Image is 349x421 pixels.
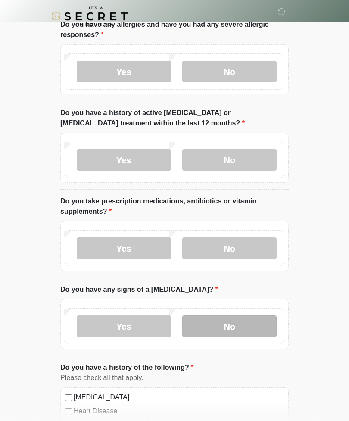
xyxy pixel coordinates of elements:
[52,6,128,26] img: It's A Secret Med Spa Logo
[60,373,289,383] div: Please check all that apply.
[74,406,284,416] label: Heart Disease
[77,149,171,171] label: Yes
[65,408,72,415] input: Heart Disease
[182,315,277,337] label: No
[74,392,284,402] label: [MEDICAL_DATA]
[60,284,218,295] label: Do you have any signs of a [MEDICAL_DATA]?
[182,237,277,259] label: No
[77,315,171,337] label: Yes
[182,61,277,82] label: No
[77,237,171,259] label: Yes
[77,61,171,82] label: Yes
[60,362,193,373] label: Do you have a history of the following?
[65,394,72,401] input: [MEDICAL_DATA]
[60,196,289,217] label: Do you take prescription medications, antibiotics or vitamin supplements?
[182,149,277,171] label: No
[60,108,289,128] label: Do you have a history of active [MEDICAL_DATA] or [MEDICAL_DATA] treatment within the last 12 mon...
